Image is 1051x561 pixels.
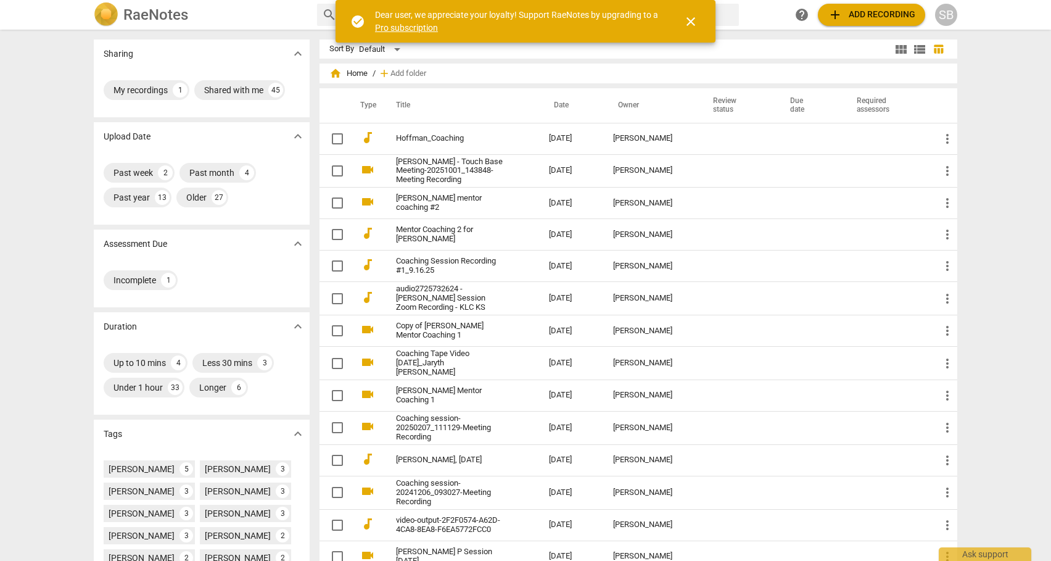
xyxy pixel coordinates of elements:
div: [PERSON_NAME] [109,485,175,497]
a: Copy of [PERSON_NAME] Mentor Coaching 1 [396,322,505,340]
td: [DATE] [539,509,603,541]
a: Mentor Coaching 2 for [PERSON_NAME] [396,225,505,244]
div: Older [186,191,207,204]
span: more_vert [940,453,955,468]
span: expand_more [291,129,305,144]
button: Upload [818,4,925,26]
div: 3 [276,462,289,476]
div: Past year [113,191,150,204]
div: [PERSON_NAME] [613,230,688,239]
td: [DATE] [539,251,603,282]
a: Coaching Tape Video [DATE]_Jaryth [PERSON_NAME] [396,349,505,377]
div: [PERSON_NAME] [613,359,688,368]
div: [PERSON_NAME] [613,423,688,433]
button: Show more [289,44,307,63]
span: videocam [360,194,375,209]
div: [PERSON_NAME] [613,520,688,530]
div: Ask support [939,547,1031,561]
a: [PERSON_NAME] - Touch Base Meeting-20251001_143848-Meeting Recording [396,157,505,185]
span: videocam [360,387,375,402]
td: [DATE] [539,347,603,380]
span: search [322,7,337,22]
span: more_vert [940,356,955,371]
span: audiotrack [360,130,375,145]
a: [PERSON_NAME] Mentor Coaching 1 [396,386,505,405]
span: check_circle [350,14,365,29]
span: more_vert [940,131,955,146]
th: Owner [603,88,698,123]
th: Required assessors [842,88,930,123]
span: home [329,67,342,80]
p: Assessment Due [104,238,167,251]
button: Tile view [892,40,910,59]
span: more_vert [940,196,955,210]
div: Up to 10 mins [113,357,166,369]
div: [PERSON_NAME] [205,485,271,497]
div: [PERSON_NAME] [613,326,688,336]
span: expand_more [291,426,305,441]
button: Table view [929,40,947,59]
button: Show more [289,235,307,253]
div: 5 [179,462,193,476]
span: add [378,67,390,80]
button: List view [910,40,929,59]
span: videocam [360,355,375,370]
td: [DATE] [539,476,603,509]
div: 3 [179,529,193,542]
a: [PERSON_NAME], [DATE] [396,455,505,465]
span: Home [329,67,368,80]
span: expand_more [291,46,305,61]
div: [PERSON_NAME] [613,199,688,208]
div: [PERSON_NAME] [613,262,688,271]
span: more_vert [940,291,955,306]
img: Logo [94,2,118,27]
div: Shared with me [204,84,263,96]
th: Title [381,88,539,123]
a: Pro subscription [375,23,438,33]
span: more_vert [940,420,955,435]
td: [DATE] [539,380,603,411]
p: Upload Date [104,130,150,143]
div: Incomplete [113,274,156,286]
div: 3 [179,507,193,520]
span: view_list [912,42,927,57]
span: view_module [894,42,909,57]
button: Show more [289,127,307,146]
td: [DATE] [539,315,603,347]
a: Coaching Session Recording #1_9.16.25 [396,257,505,275]
p: Sharing [104,48,133,60]
div: 6 [231,380,246,395]
button: Close [676,7,706,36]
div: Less 30 mins [202,357,252,369]
span: more_vert [940,227,955,242]
td: [DATE] [539,282,603,315]
div: [PERSON_NAME] [613,166,688,175]
span: audiotrack [360,517,375,531]
button: Show more [289,317,307,336]
a: LogoRaeNotes [94,2,307,27]
div: 3 [179,484,193,498]
div: 4 [171,355,186,370]
span: more_vert [940,518,955,533]
p: Tags [104,428,122,441]
div: 2 [158,165,173,180]
div: [PERSON_NAME] [109,530,175,542]
button: Show more [289,425,307,443]
p: Duration [104,320,137,333]
span: / [373,69,376,78]
span: more_vert [940,485,955,500]
span: Add folder [390,69,426,78]
div: [PERSON_NAME] [205,530,271,542]
div: 27 [212,190,226,205]
th: Type [350,88,381,123]
div: 2 [276,529,289,542]
button: SB [935,4,957,26]
div: 1 [161,273,176,288]
a: Hoffman_Coaching [396,134,505,143]
span: expand_more [291,236,305,251]
div: 45 [268,83,283,98]
span: audiotrack [360,290,375,305]
span: Add recording [828,7,915,22]
td: [DATE] [539,219,603,251]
